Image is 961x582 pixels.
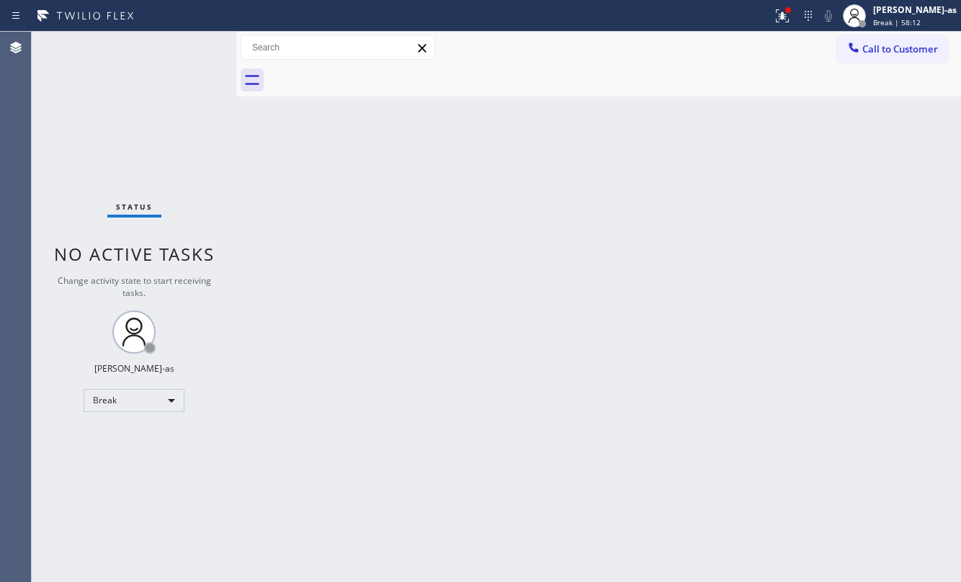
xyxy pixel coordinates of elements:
span: Status [116,202,153,212]
span: Break | 58:12 [873,17,921,27]
span: Call to Customer [862,42,938,55]
span: No active tasks [54,242,215,266]
div: Break [84,389,184,412]
input: Search [241,36,434,59]
span: Change activity state to start receiving tasks. [58,274,211,299]
div: [PERSON_NAME]-as [873,4,957,16]
div: [PERSON_NAME]-as [94,362,174,375]
button: Call to Customer [837,35,947,63]
button: Mute [818,6,839,26]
